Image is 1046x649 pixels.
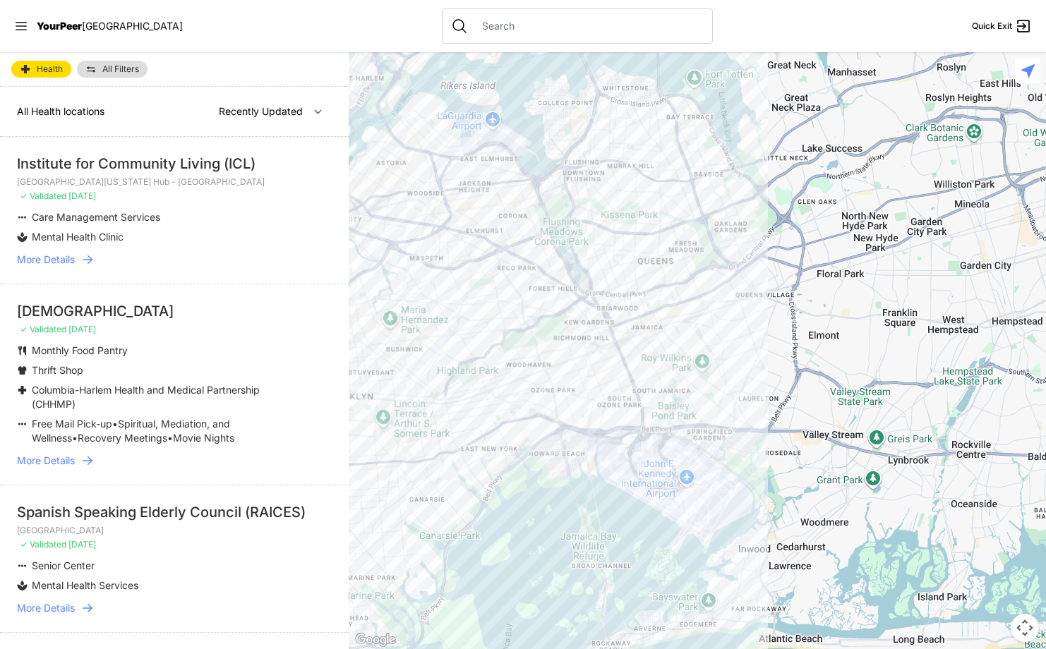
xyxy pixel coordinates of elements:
[17,525,332,536] p: [GEOGRAPHIC_DATA]
[77,61,148,78] a: All Filters
[68,324,96,334] span: [DATE]
[972,20,1012,32] span: Quick Exit
[102,65,139,73] span: All Filters
[20,539,66,550] span: ✓ Validated
[17,253,332,267] a: More Details
[352,631,399,649] img: Google
[474,19,704,33] input: Search
[352,631,399,649] a: Open this area in Google Maps (opens a new window)
[32,384,260,410] span: Columbia-Harlem Health and Medical Partnership (CHHMP)
[17,454,332,468] a: More Details
[37,22,183,30] a: YourPeer[GEOGRAPHIC_DATA]
[82,20,183,32] span: [GEOGRAPHIC_DATA]
[32,579,138,591] span: Mental Health Services
[32,418,112,430] span: Free Mail Pick-up
[32,344,128,356] span: Monthly Food Pantry
[32,418,230,444] span: Spiritual, Mediation, and Wellness
[17,105,104,117] span: All Health locations
[37,65,63,73] span: Health
[173,432,234,444] span: Movie Nights
[17,502,332,522] div: Spanish Speaking Elderly Council (RAICES)
[32,211,160,223] span: Care Management Services
[17,601,332,615] a: More Details
[17,154,332,174] div: Institute for Community Living (ICL)
[68,539,96,550] span: [DATE]
[11,61,71,78] a: Health
[72,432,78,444] span: •
[68,190,96,201] span: [DATE]
[1011,614,1039,642] button: Map camera controls
[167,432,173,444] span: •
[37,20,82,32] span: YourPeer
[32,231,124,243] span: Mental Health Clinic
[17,454,75,468] span: More Details
[17,601,75,615] span: More Details
[20,190,66,201] span: ✓ Validated
[972,18,1032,35] a: Quick Exit
[32,559,95,571] span: Senior Center
[78,432,167,444] span: Recovery Meetings
[17,301,332,321] div: [DEMOGRAPHIC_DATA]
[32,364,83,376] span: Thrift Shop
[17,176,332,188] p: [GEOGRAPHIC_DATA][US_STATE] Hub - [GEOGRAPHIC_DATA]
[17,253,75,267] span: More Details
[20,324,66,334] span: ✓ Validated
[112,418,118,430] span: •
